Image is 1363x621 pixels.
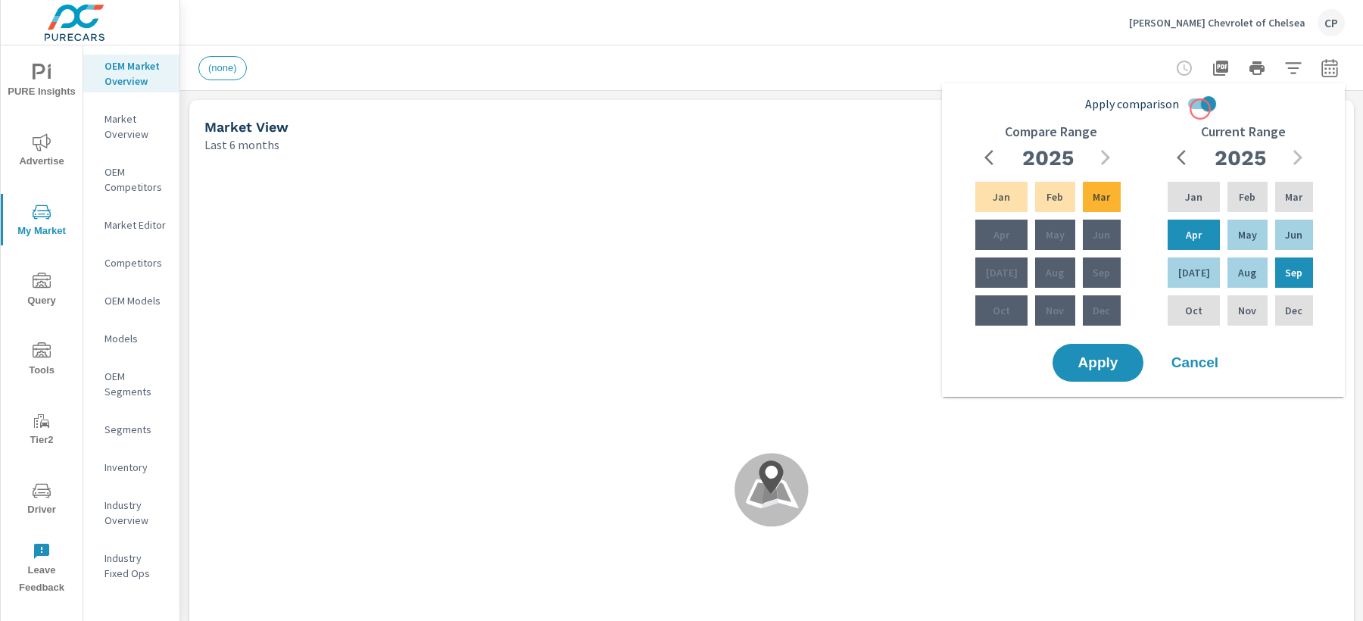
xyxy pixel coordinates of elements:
[1239,189,1255,204] p: Feb
[104,58,167,89] p: OEM Market Overview
[1022,145,1074,171] h2: 2025
[104,217,167,232] p: Market Editor
[1,45,83,603] div: nav menu
[986,265,1018,280] p: [DATE]
[83,494,179,532] div: Industry Overview
[83,327,179,350] div: Models
[1285,265,1302,280] p: Sep
[1318,9,1345,36] div: CP
[104,498,167,528] p: Industry Overview
[1285,303,1302,318] p: Dec
[83,55,179,92] div: OEM Market Overview
[1046,189,1063,204] p: Feb
[1093,265,1110,280] p: Sep
[1315,53,1345,83] button: Select Date Range
[83,214,179,236] div: Market Editor
[1053,344,1143,382] button: Apply
[5,542,78,597] span: Leave Feedback
[83,108,179,145] div: Market Overview
[83,251,179,274] div: Competitors
[83,365,179,403] div: OEM Segments
[1215,145,1266,171] h2: 2025
[104,111,167,142] p: Market Overview
[104,293,167,308] p: OEM Models
[1093,303,1110,318] p: Dec
[204,136,279,154] p: Last 6 months
[104,164,167,195] p: OEM Competitors
[993,189,1010,204] p: Jan
[1149,344,1240,382] button: Cancel
[993,227,1009,242] p: Apr
[104,422,167,437] p: Segments
[1046,265,1064,280] p: Aug
[1238,227,1257,242] p: May
[104,331,167,346] p: Models
[204,119,289,135] h5: Market View
[993,303,1010,318] p: Oct
[83,289,179,312] div: OEM Models
[83,161,179,198] div: OEM Competitors
[1242,53,1272,83] button: Print Report
[1238,265,1256,280] p: Aug
[83,456,179,479] div: Inventory
[5,133,78,170] span: Advertise
[1186,227,1202,242] p: Apr
[1068,356,1128,370] span: Apply
[5,342,78,379] span: Tools
[1238,303,1256,318] p: Nov
[83,547,179,585] div: Industry Fixed Ops
[1093,189,1110,204] p: Mar
[1129,16,1305,30] p: [PERSON_NAME] Chevrolet of Chelsea
[1085,95,1179,113] span: Apply comparison
[83,418,179,441] div: Segments
[5,273,78,310] span: Query
[104,551,167,581] p: Industry Fixed Ops
[1046,227,1065,242] p: May
[104,255,167,270] p: Competitors
[104,369,167,399] p: OEM Segments
[1205,53,1236,83] button: "Export Report to PDF"
[199,62,246,73] span: (none)
[1185,303,1202,318] p: Oct
[1178,265,1210,280] p: [DATE]
[1278,53,1308,83] button: Apply Filters
[5,64,78,101] span: PURE Insights
[1201,124,1286,139] h6: Current Range
[1093,227,1110,242] p: Jun
[1165,356,1225,370] span: Cancel
[5,482,78,519] span: Driver
[1046,303,1064,318] p: Nov
[1185,189,1202,204] p: Jan
[5,412,78,449] span: Tier2
[5,203,78,240] span: My Market
[1285,189,1302,204] p: Mar
[1005,124,1097,139] h6: Compare Range
[104,460,167,475] p: Inventory
[1285,227,1302,242] p: Jun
